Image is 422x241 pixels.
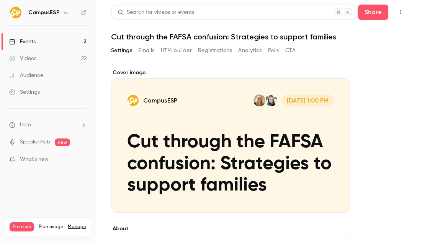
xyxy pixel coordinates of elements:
[9,88,40,96] div: Settings
[198,44,232,57] button: Registrations
[28,9,60,16] h6: CampusESP
[285,44,296,57] button: CTA
[9,55,36,62] div: Videos
[161,44,192,57] button: UTM builder
[10,7,22,19] img: CampusESP
[77,156,87,163] iframe: Noticeable Trigger
[20,155,49,163] span: What's new
[9,121,87,129] li: help-dropdown-opener
[39,224,63,230] span: Plan usage
[9,38,36,46] div: Events
[111,225,350,233] label: About
[20,138,50,146] a: SpeakerHub
[68,224,86,230] a: Manage
[358,5,388,20] button: Share
[9,72,43,79] div: Audience
[111,44,132,57] button: Settings
[111,69,350,213] section: Cover image
[268,44,279,57] button: Polls
[111,69,350,77] label: Cover image
[55,138,70,146] span: new
[20,121,31,129] span: Help
[111,32,407,41] h1: Cut through the FAFSA confusion: Strategies to support families
[118,8,194,16] div: Search for videos or events
[138,44,154,57] button: Emails
[10,222,34,231] span: Premium
[238,44,262,57] button: Analytics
